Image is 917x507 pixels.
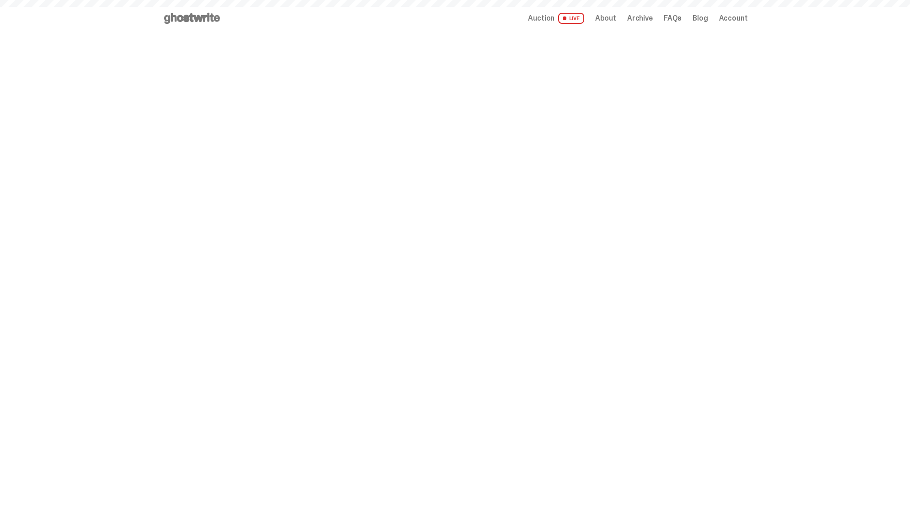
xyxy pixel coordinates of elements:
[664,15,682,22] a: FAQs
[627,15,653,22] a: Archive
[595,15,616,22] a: About
[719,15,748,22] a: Account
[528,13,584,24] a: Auction LIVE
[528,15,554,22] span: Auction
[693,15,708,22] a: Blog
[558,13,584,24] span: LIVE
